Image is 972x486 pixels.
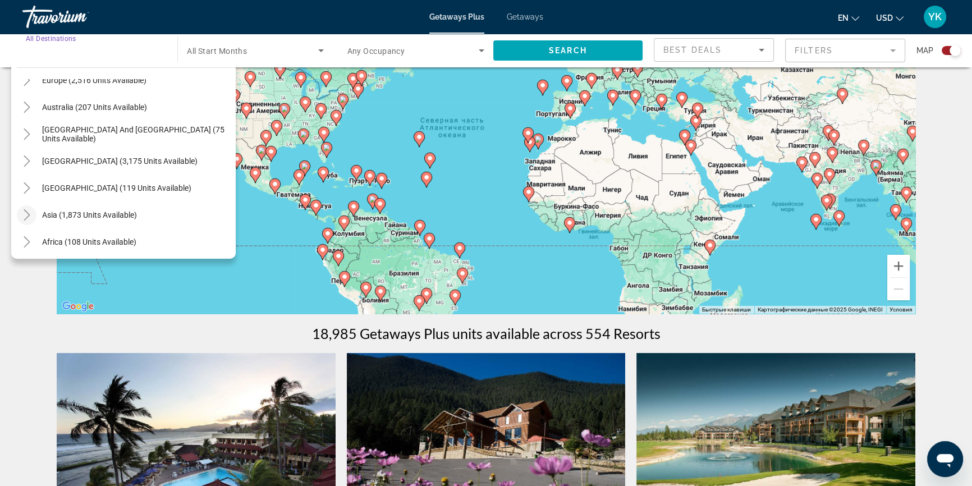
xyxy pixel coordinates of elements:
[17,152,36,171] button: Toggle South America (3,175 units available)
[838,13,849,22] span: en
[916,43,933,58] span: Map
[887,278,910,300] button: Уменьшить
[36,124,236,144] button: [GEOGRAPHIC_DATA] and [GEOGRAPHIC_DATA] (75 units available)
[928,11,942,22] span: YK
[838,10,859,26] button: Change language
[42,210,137,219] span: Asia (1,873 units available)
[36,232,142,252] button: Africa (108 units available)
[347,47,405,56] span: Any Occupancy
[36,205,143,225] button: Asia (1,873 units available)
[36,178,197,198] button: [GEOGRAPHIC_DATA] (119 units available)
[549,46,587,55] span: Search
[22,2,135,31] a: Travorium
[663,43,764,57] mat-select: Sort by
[17,232,36,252] button: Toggle Africa (108 units available)
[785,38,905,63] button: Filter
[26,34,76,42] span: All Destinations
[17,71,36,90] button: Toggle Europe (2,516 units available)
[702,306,751,314] button: Быстрые клавиши
[42,76,146,85] span: Europe (2,516 units available)
[36,70,152,90] button: Europe (2,516 units available)
[887,255,910,277] button: Увеличить
[17,125,36,144] button: Toggle South Pacific and Oceania (75 units available)
[920,5,950,29] button: User Menu
[36,151,203,171] button: [GEOGRAPHIC_DATA] (3,175 units available)
[36,97,153,117] button: Australia (207 units available)
[758,306,883,313] span: Картографические данные ©2025 Google, INEGI
[927,441,963,477] iframe: Кнопка запуска окна обмена сообщениями
[493,40,643,61] button: Search
[876,13,893,22] span: USD
[876,10,904,26] button: Change currency
[42,157,198,166] span: [GEOGRAPHIC_DATA] (3,175 units available)
[890,306,912,313] a: Условия (ссылка откроется в новой вкладке)
[663,45,722,54] span: Best Deals
[17,205,36,225] button: Toggle Asia (1,873 units available)
[59,299,97,314] img: Google
[507,12,543,21] a: Getaways
[42,103,147,112] span: Australia (207 units available)
[42,184,191,192] span: [GEOGRAPHIC_DATA] (119 units available)
[429,12,484,21] a: Getaways Plus
[42,237,136,246] span: Africa (108 units available)
[59,299,97,314] a: Открыть эту область в Google Картах (в новом окне)
[312,325,661,342] h1: 18,985 Getaways Plus units available across 554 Resorts
[17,178,36,198] button: Toggle Central America (119 units available)
[187,47,247,56] span: All Start Months
[17,98,36,117] button: Toggle Australia (207 units available)
[42,125,230,143] span: [GEOGRAPHIC_DATA] and [GEOGRAPHIC_DATA] (75 units available)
